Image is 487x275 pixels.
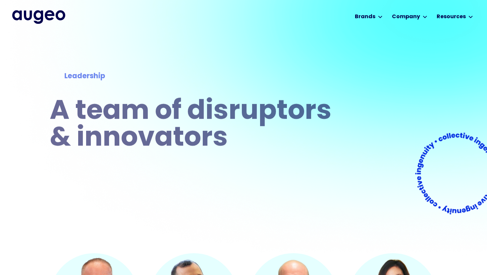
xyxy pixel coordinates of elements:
div: Company [392,13,420,21]
div: Leadership [64,71,321,82]
h1: A team of disruptors & innovators [50,99,336,153]
div: Brands [355,13,375,21]
img: Augeo's full logo in midnight blue. [12,10,65,23]
a: home [12,10,65,23]
div: Resources [437,13,466,21]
